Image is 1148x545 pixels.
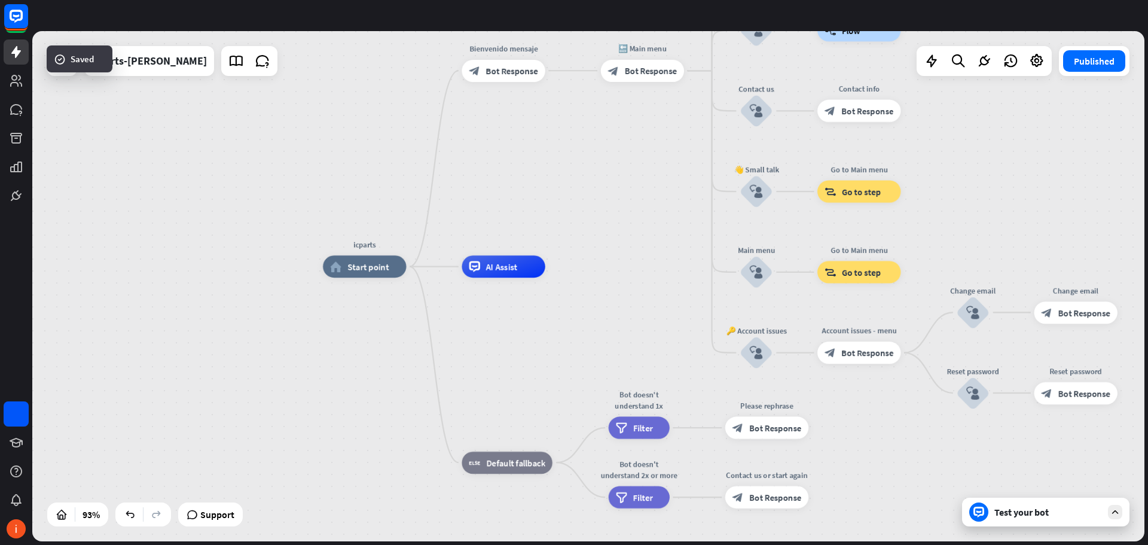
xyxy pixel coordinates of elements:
span: Bot Response [841,105,893,117]
i: block_goto [825,186,836,197]
span: Go to step [842,267,881,278]
i: block_user_input [750,104,763,117]
div: Main menu [723,244,790,255]
span: Bot Response [625,65,677,77]
button: Open LiveChat chat widget [10,5,45,41]
span: Bot Response [841,347,893,358]
div: Contact us or start again [717,470,817,481]
span: Start point [347,261,389,272]
div: Change email [940,285,1007,296]
span: Filter [633,422,653,434]
i: filter [616,422,628,434]
span: Support [200,505,234,524]
div: Icparts-dudas [91,46,207,76]
div: 🔙 Main menu [593,43,692,54]
i: block_user_input [750,24,763,37]
div: 🔑 Account issues [723,325,790,336]
span: AI Assist [486,261,517,272]
i: block_user_input [750,266,763,279]
span: Bot Response [486,65,538,77]
i: block_fallback [469,457,481,468]
i: block_bot_response [1042,388,1053,399]
div: Go to Main menu [809,244,909,255]
i: success [54,53,66,65]
div: Reset password [1026,366,1126,377]
i: block_user_input [750,185,763,198]
div: 👋 Small talk [723,164,790,175]
button: Published [1063,50,1125,72]
div: Test your bot [994,506,1102,518]
span: Bot Response [1058,388,1110,399]
i: block_user_input [750,346,763,359]
div: Contact us [723,83,790,95]
i: home_2 [330,261,342,272]
i: block_bot_response [825,105,836,117]
i: block_bot_response [608,65,619,77]
div: Please rephrase [717,400,817,412]
span: Flow [842,25,860,36]
span: Go to step [842,186,881,197]
div: Bot doesn't understand 1x [600,389,678,411]
div: Change email [1026,285,1126,296]
i: block_bot_response [732,422,744,434]
span: Filter [633,492,653,503]
div: Account issues - menu [809,325,909,336]
span: Bot Response [1058,307,1110,318]
i: builder_tree [825,25,836,36]
div: Go to Main menu [809,164,909,175]
span: Saved [71,53,94,65]
div: Contact info [809,83,909,95]
i: filter [616,492,628,503]
i: block_bot_response [1042,307,1053,318]
i: block_bot_response [825,347,836,358]
i: block_user_input [966,386,979,400]
i: block_goto [825,267,836,278]
div: icparts [315,239,414,250]
div: Reset password [940,366,1007,377]
i: block_bot_response [469,65,480,77]
div: Bienvenido mensaje [453,43,553,54]
div: Bot doesn't understand 2x or more [600,458,678,480]
span: Default fallback [486,457,545,468]
span: Bot Response [749,422,801,434]
span: Bot Response [749,492,801,503]
i: block_user_input [966,306,979,319]
i: block_bot_response [732,492,744,503]
div: 93% [79,505,103,524]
